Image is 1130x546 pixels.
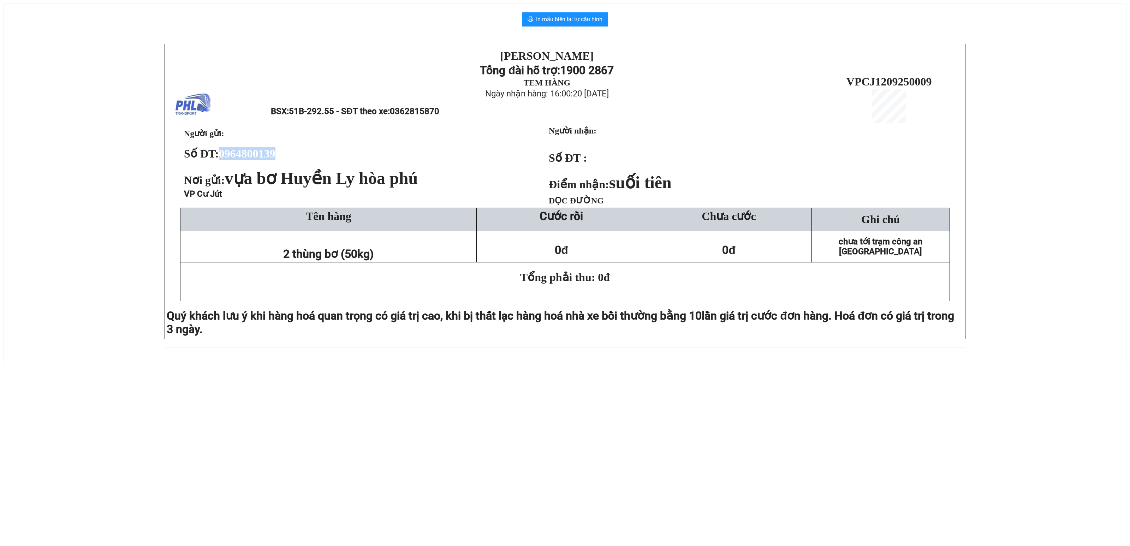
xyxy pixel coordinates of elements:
span: 0đ [555,243,568,257]
strong: Số ĐT: [184,147,275,160]
span: VPCJ1209250009 [846,75,932,88]
button: printerIn mẫu biên lai tự cấu hình [522,12,608,26]
strong: 1900 2867 [560,64,614,77]
span: BSX: [271,106,439,116]
strong: TEM HÀNG [523,78,570,87]
span: chưa tới trạm công an [GEOGRAPHIC_DATA] [839,237,922,256]
span: VP Cư Jút [184,189,222,199]
span: Tổng phải thu: 0đ [520,271,610,284]
span: DỌC ĐƯỜNG [549,196,604,205]
strong: Người nhận: [549,126,596,135]
span: Người gửi: [184,129,224,138]
span: Chưa cước [702,210,756,222]
span: 0đ [722,243,736,257]
strong: Điểm nhận: [549,178,672,191]
span: 0964800139 [219,147,275,160]
span: Nơi gửi: [184,174,421,186]
span: printer [528,16,533,23]
span: Ngày nhận hàng: 16:00:20 [DATE] [485,89,609,99]
span: In mẫu biên lai tự cấu hình [536,15,602,24]
strong: Số ĐT : [549,152,587,164]
strong: [PERSON_NAME] [500,49,594,62]
span: Tên hàng [306,210,351,222]
strong: Tổng đài hỗ trợ: [480,64,560,77]
span: vựa bơ Huyền Ly hòa phú [225,169,418,188]
span: 2 thùng bơ (50kg) [283,247,374,261]
span: Ghi chú [861,213,900,226]
span: Quý khách lưu ý khi hàng hoá quan trọng có giá trị cao, khi bị thất lạc hàng hoá nhà xe bồi thườn... [167,309,702,322]
span: 51B-292.55 - SĐT theo xe: [289,106,439,116]
span: lần giá trị cước đơn hàng. Hoá đơn có giá trị trong 3 ngày. [167,309,954,336]
span: 0362815870 [390,106,439,116]
strong: Cước rồi [540,209,583,223]
span: suối tiên [609,173,672,192]
img: logo [176,87,211,123]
